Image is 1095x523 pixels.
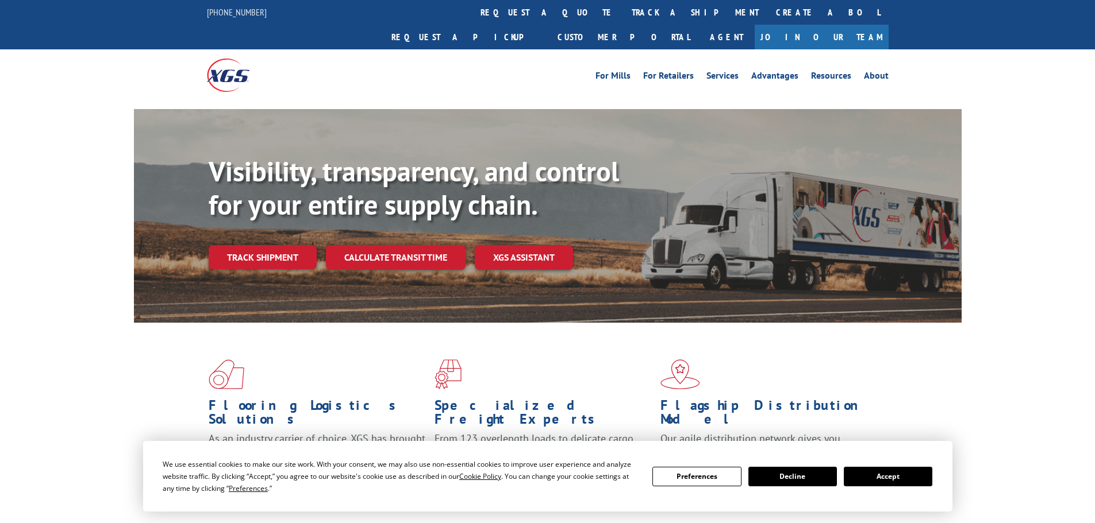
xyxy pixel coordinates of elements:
[435,359,462,389] img: xgs-icon-focused-on-flooring-red
[549,25,698,49] a: Customer Portal
[706,71,739,84] a: Services
[595,71,631,84] a: For Mills
[207,6,267,18] a: [PHONE_NUMBER]
[435,398,652,432] h1: Specialized Freight Experts
[811,71,851,84] a: Resources
[209,432,425,472] span: As an industry carrier of choice, XGS has brought innovation and dedication to flooring logistics...
[475,245,573,270] a: XGS ASSISTANT
[209,398,426,432] h1: Flooring Logistics Solutions
[660,398,878,432] h1: Flagship Distribution Model
[748,467,837,486] button: Decline
[698,25,755,49] a: Agent
[643,71,694,84] a: For Retailers
[383,25,549,49] a: Request a pickup
[229,483,268,493] span: Preferences
[435,432,652,483] p: From 123 overlength loads to delicate cargo, our experienced staff knows the best way to move you...
[751,71,798,84] a: Advantages
[143,441,952,512] div: Cookie Consent Prompt
[163,458,639,494] div: We use essential cookies to make our site work. With your consent, we may also use non-essential ...
[755,25,889,49] a: Join Our Team
[209,359,244,389] img: xgs-icon-total-supply-chain-intelligence-red
[326,245,466,270] a: Calculate transit time
[209,153,619,222] b: Visibility, transparency, and control for your entire supply chain.
[459,471,501,481] span: Cookie Policy
[864,71,889,84] a: About
[209,245,317,269] a: Track shipment
[844,467,932,486] button: Accept
[660,359,700,389] img: xgs-icon-flagship-distribution-model-red
[652,467,741,486] button: Preferences
[660,432,872,459] span: Our agile distribution network gives you nationwide inventory management on demand.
